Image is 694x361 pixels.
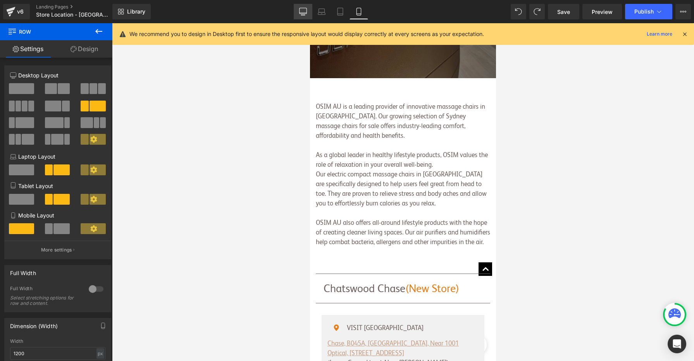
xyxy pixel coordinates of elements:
[10,152,105,161] p: Laptop Layout
[644,29,675,39] a: Learn more
[10,318,58,329] div: Dimension (Width)
[112,4,151,19] a: New Library
[14,258,172,272] h2: Chatswood Chase
[10,71,105,79] p: Desktop Layout
[96,348,104,359] div: px
[10,286,81,294] div: Full Width
[3,4,30,19] a: v6
[56,40,112,58] a: Design
[10,182,105,190] p: Tablet Layout
[36,4,125,10] a: Landing Pages
[557,8,570,16] span: Save
[675,4,691,19] button: More
[10,339,105,344] div: Width
[312,4,331,19] a: Laptop
[511,4,526,19] button: Undo
[6,146,180,185] p: Our electric compact massage chairs in [GEOGRAPHIC_DATA] are specifically designed to help users ...
[10,265,36,276] div: Full Width
[10,295,80,306] div: Select stretching options for row and content.
[8,23,85,40] span: Row
[582,4,622,19] a: Preview
[634,9,654,15] span: Publish
[529,4,545,19] button: Redo
[5,241,111,259] button: More settings
[625,4,672,19] button: Publish
[95,260,149,270] span: (New Store)
[6,127,180,146] p: As a global leader in healthy lifestyle products, OSIM values the role of relaxation in your over...
[350,4,368,19] a: Mobile
[41,246,72,253] p: More settings
[10,211,105,219] p: Mobile Layout
[592,8,613,16] span: Preview
[294,4,312,19] a: Desktop
[17,317,149,333] a: Chase, B045A, [GEOGRAPHIC_DATA], Near 1001 Optical, [STREET_ADDRESS]
[10,347,105,360] input: auto
[331,4,350,19] a: Tablet
[127,8,145,15] span: Library
[15,7,25,17] div: v6
[17,334,169,344] p: (Lower Ground level, Near [PERSON_NAME])
[6,194,180,223] p: OSIM AU also offers all-around lifestyle products with the hope of creating cleaner living spaces...
[6,78,180,117] p: OSIM AU is a leading provider of innovative massage chairs in [GEOGRAPHIC_DATA]. Our growing sele...
[668,335,686,353] div: Open Intercom Messenger
[36,12,110,18] span: Store Location - [GEOGRAPHIC_DATA]
[129,30,484,38] p: We recommend you to design in Desktop first to ensure the responsive layout would display correct...
[37,299,114,309] p: VISIT [GEOGRAPHIC_DATA]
